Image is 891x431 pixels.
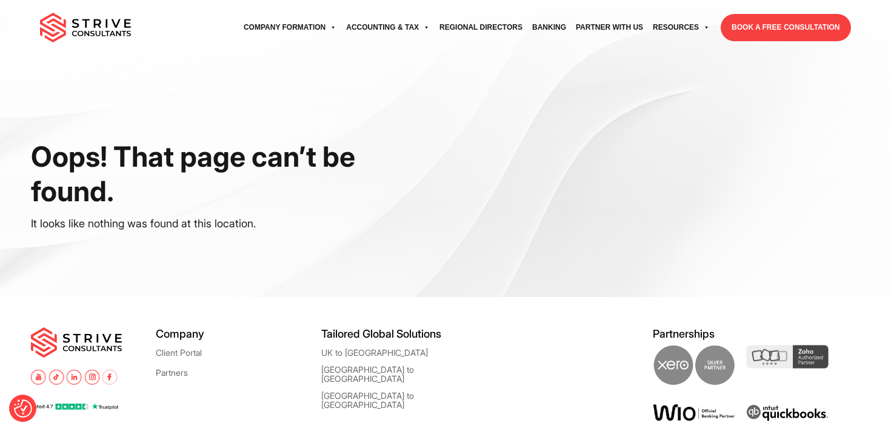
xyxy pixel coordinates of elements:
img: Revisit consent button [14,399,32,418]
img: intuit quickbooks [746,404,829,423]
img: Wio Offical Banking Partner [653,404,736,421]
a: Resources [648,11,715,44]
img: main-logo.svg [31,327,122,358]
h5: Tailored Global Solutions [321,327,487,340]
a: Company Formation [239,11,341,44]
a: Accounting & Tax [341,11,435,44]
a: Client Portal [156,348,202,357]
a: Partner with Us [571,11,648,44]
a: Regional Directors [435,11,527,44]
p: It looks like nothing was found at this location. [31,215,387,233]
img: main-logo.svg [40,13,131,43]
button: Consent Preferences [14,399,32,418]
a: Partners [156,368,188,377]
a: UK to [GEOGRAPHIC_DATA] [321,348,428,357]
a: BOOK A FREE CONSULTATION [721,14,850,41]
a: Banking [527,11,571,44]
h5: Partnerships [653,327,860,340]
img: Zoho Partner [746,345,829,368]
a: [GEOGRAPHIC_DATA] to [GEOGRAPHIC_DATA] [321,391,487,410]
a: [GEOGRAPHIC_DATA] to [GEOGRAPHIC_DATA] [321,365,487,384]
h1: Oops! That page can’t be found. [31,139,387,209]
h5: Company [156,327,321,340]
